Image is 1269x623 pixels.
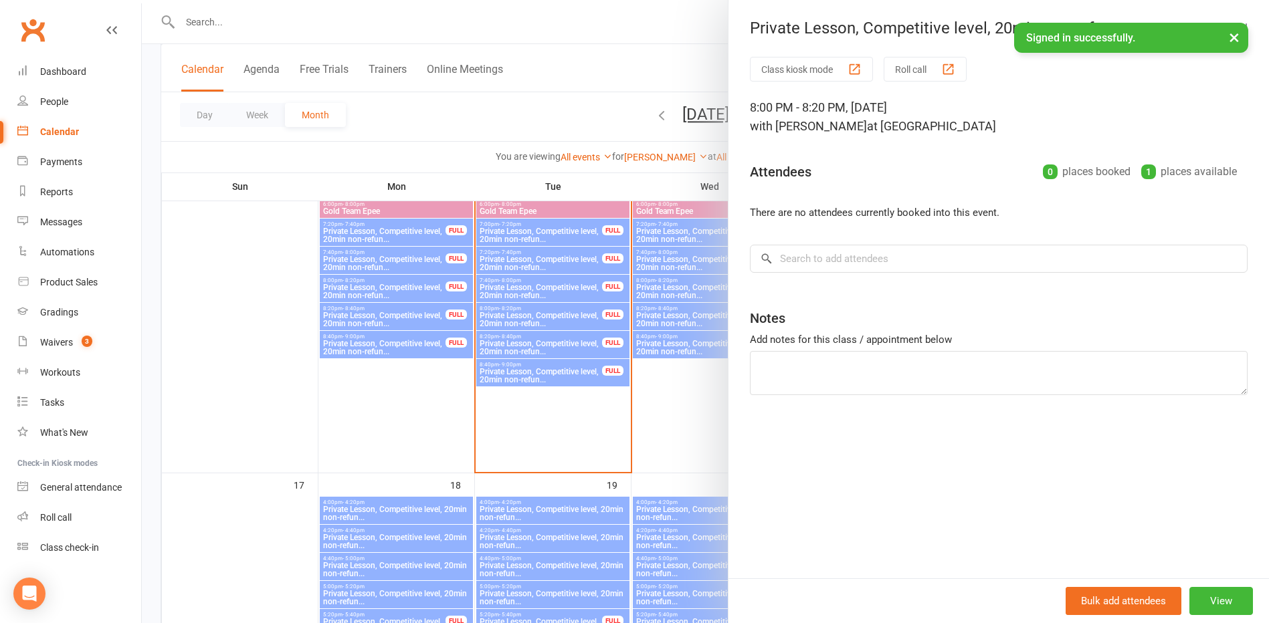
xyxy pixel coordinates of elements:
button: Roll call [884,57,967,82]
a: Gradings [17,297,141,328]
a: Automations [17,237,141,267]
div: 8:00 PM - 8:20 PM, [DATE] [750,98,1248,136]
div: Notes [750,309,785,328]
a: Reports [17,177,141,207]
span: with [PERSON_NAME] [750,119,867,133]
button: × [1222,23,1246,51]
a: What's New [17,418,141,448]
div: Automations [40,247,94,257]
div: Roll call [40,512,72,523]
span: 3 [82,336,92,347]
div: Workouts [40,367,80,378]
div: People [40,96,68,107]
div: What's New [40,427,88,438]
button: Bulk add attendees [1066,587,1181,615]
div: Private Lesson, Competitive level, 20min non-refun... [728,19,1269,37]
a: Class kiosk mode [17,533,141,563]
a: Payments [17,147,141,177]
div: Payments [40,156,82,167]
div: Product Sales [40,277,98,287]
a: People [17,87,141,117]
a: Workouts [17,358,141,388]
a: Messages [17,207,141,237]
div: Tasks [40,397,64,408]
span: Signed in successfully. [1026,31,1135,44]
div: Messages [40,217,82,227]
div: Waivers [40,337,73,348]
button: View [1189,587,1253,615]
div: Attendees [750,162,811,181]
div: Dashboard [40,66,86,77]
div: Reports [40,186,73,197]
a: Clubworx [16,13,50,47]
div: places booked [1043,162,1131,181]
a: Dashboard [17,57,141,87]
a: General attendance kiosk mode [17,473,141,503]
div: Calendar [40,126,79,137]
a: Waivers 3 [17,328,141,358]
a: Calendar [17,117,141,147]
div: Gradings [40,307,78,318]
div: Class check-in [40,542,99,553]
span: at [GEOGRAPHIC_DATA] [867,119,996,133]
div: Add notes for this class / appointment below [750,332,1248,348]
button: Class kiosk mode [750,57,873,82]
a: Product Sales [17,267,141,297]
div: 1 [1141,164,1156,179]
div: places available [1141,162,1237,181]
input: Search to add attendees [750,245,1248,273]
div: 0 [1043,164,1058,179]
a: Roll call [17,503,141,533]
div: Open Intercom Messenger [13,578,45,610]
li: There are no attendees currently booked into this event. [750,205,1248,221]
a: Tasks [17,388,141,418]
div: General attendance [40,482,122,493]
